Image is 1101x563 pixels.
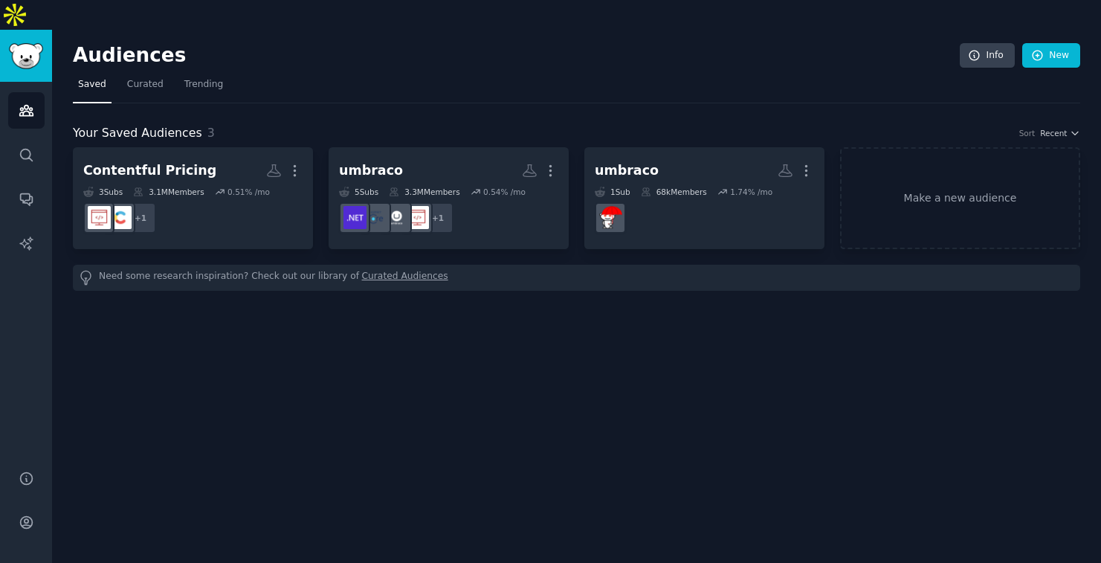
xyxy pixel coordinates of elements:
[184,78,223,91] span: Trending
[207,126,215,140] span: 3
[109,206,132,229] img: contentful
[362,270,448,286] a: Curated Audiences
[641,187,707,197] div: 68k Members
[339,161,403,180] div: umbraco
[483,187,526,197] div: 0.54 % /mo
[73,73,112,103] a: Saved
[840,147,1080,249] a: Make a new audience
[83,161,216,180] div: Contentful Pricing
[78,78,106,91] span: Saved
[127,78,164,91] span: Curated
[595,161,659,180] div: umbraco
[133,187,204,197] div: 3.1M Members
[1019,128,1036,138] div: Sort
[227,187,270,197] div: 0.51 % /mo
[125,202,156,234] div: + 1
[73,44,960,68] h2: Audiences
[73,124,202,143] span: Your Saved Audiences
[73,147,313,249] a: Contentful Pricing3Subs3.1MMembers0.51% /mo+1contentfulwebdev
[960,43,1015,68] a: Info
[595,187,630,197] div: 1 Sub
[584,147,824,249] a: umbraco1Sub68kMembers1.74% /modesmoines
[329,147,569,249] a: umbraco5Subs3.3MMembers0.54% /mo+1webdevUmbracoCMSaspnetcoredotnet
[9,43,43,69] img: GummySearch logo
[385,206,408,229] img: UmbracoCMS
[406,206,429,229] img: webdev
[1040,128,1080,138] button: Recent
[599,206,622,229] img: desmoines
[422,202,453,234] div: + 1
[73,265,1080,291] div: Need some research inspiration? Check out our library of
[364,206,387,229] img: aspnetcore
[343,206,367,229] img: dotnet
[1040,128,1067,138] span: Recent
[1022,43,1080,68] a: New
[83,187,123,197] div: 3 Sub s
[339,187,378,197] div: 5 Sub s
[179,73,228,103] a: Trending
[88,206,111,229] img: webdev
[122,73,169,103] a: Curated
[730,187,772,197] div: 1.74 % /mo
[389,187,459,197] div: 3.3M Members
